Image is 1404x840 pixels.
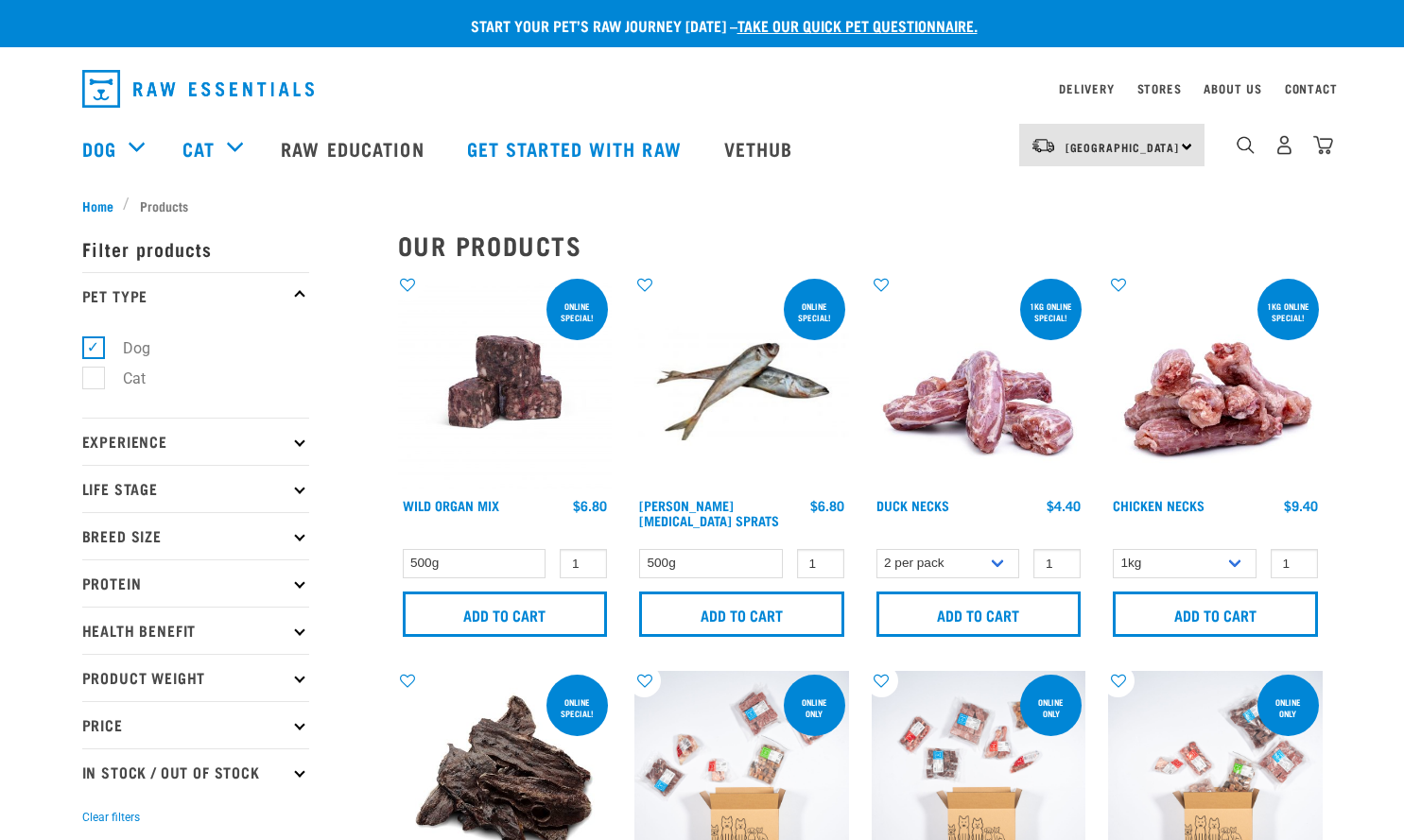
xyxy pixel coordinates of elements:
[1257,688,1319,728] div: Online Only
[82,465,309,512] p: Life Stage
[1204,85,1261,92] a: About Us
[1257,292,1319,332] div: 1kg online special!
[1274,135,1294,155] img: user.png
[1020,688,1082,728] div: Online Only
[784,688,845,728] div: Online Only
[82,418,309,465] p: Experience
[82,512,309,559] p: Breed Size
[82,654,309,701] p: Product Weight
[93,336,158,360] label: Dog
[1285,85,1338,92] a: Contact
[403,591,608,637] input: Add to cart
[876,502,949,508] a: Duck Necks
[797,549,844,578] input: 1
[67,62,1338,115] nav: dropdown navigation
[448,111,705,186] a: Get started with Raw
[398,275,613,489] img: Wild Organ Mix
[82,607,309,654] p: Health Benefit
[639,502,779,523] a: [PERSON_NAME][MEDICAL_DATA] Sprats
[398,231,1323,260] h2: Our Products
[82,196,113,215] span: Home
[82,272,309,319] p: Pet Type
[82,701,309,748] p: Price
[1113,502,1205,508] a: Chicken Necks
[1313,135,1333,155] img: home-icon@2x.png
[82,809,140,826] button: Clear filters
[82,196,124,215] a: Home
[93,367,153,390] label: Cat
[737,21,978,29] a: take our quick pet questionnaire.
[634,275,849,489] img: Jack Mackarel Sparts Raw Fish For Dogs
[560,549,607,578] input: 1
[1284,498,1318,513] div: $9.40
[1033,549,1081,578] input: 1
[705,111,817,186] a: Vethub
[1059,85,1114,92] a: Delivery
[262,111,447,186] a: Raw Education
[1113,591,1318,637] input: Add to cart
[573,498,607,513] div: $6.80
[82,559,309,607] p: Protein
[182,134,215,163] a: Cat
[1137,85,1182,92] a: Stores
[82,748,309,796] p: In Stock / Out Of Stock
[1031,137,1056,154] img: van-moving.png
[82,196,1323,215] nav: breadcrumbs
[82,70,314,108] img: Raw Essentials Logo
[1271,549,1318,578] input: 1
[810,498,844,513] div: $6.80
[1020,292,1082,332] div: 1kg online special!
[546,292,608,332] div: ONLINE SPECIAL!
[546,688,608,728] div: ONLINE SPECIAL!
[1237,136,1255,154] img: home-icon-1@2x.png
[403,502,499,508] a: Wild Organ Mix
[1108,275,1323,489] img: Pile Of Chicken Necks For Pets
[784,292,845,332] div: ONLINE SPECIAL!
[639,591,844,637] input: Add to cart
[82,225,309,272] p: Filter products
[1047,498,1081,513] div: $4.40
[1066,144,1180,150] span: [GEOGRAPHIC_DATA]
[82,134,116,163] a: Dog
[872,275,1086,489] img: Pile Of Duck Necks For Pets
[876,591,1082,637] input: Add to cart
